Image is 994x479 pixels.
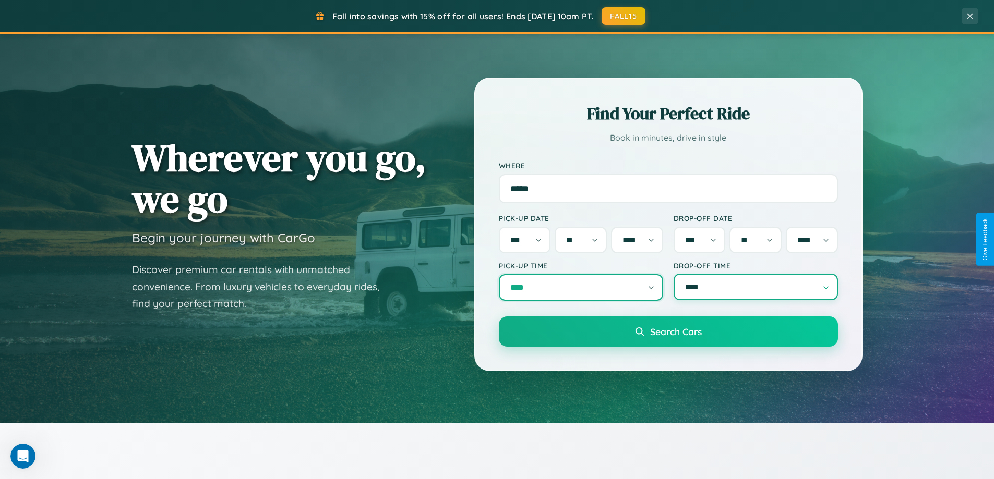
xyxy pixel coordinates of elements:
label: Pick-up Date [499,214,663,223]
span: Search Cars [650,326,702,337]
label: Where [499,161,838,170]
h1: Wherever you go, we go [132,137,426,219]
iframe: Intercom live chat [10,444,35,469]
span: Fall into savings with 15% off for all users! Ends [DATE] 10am PT. [332,11,594,21]
div: Give Feedback [981,218,989,261]
p: Discover premium car rentals with unmatched convenience. From luxury vehicles to everyday rides, ... [132,261,393,312]
label: Drop-off Date [674,214,838,223]
h3: Begin your journey with CarGo [132,230,315,245]
label: Drop-off Time [674,261,838,270]
h2: Find Your Perfect Ride [499,102,838,125]
button: Search Cars [499,316,838,347]
p: Book in minutes, drive in style [499,130,838,145]
label: Pick-up Time [499,261,663,270]
button: FALL15 [602,7,645,25]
